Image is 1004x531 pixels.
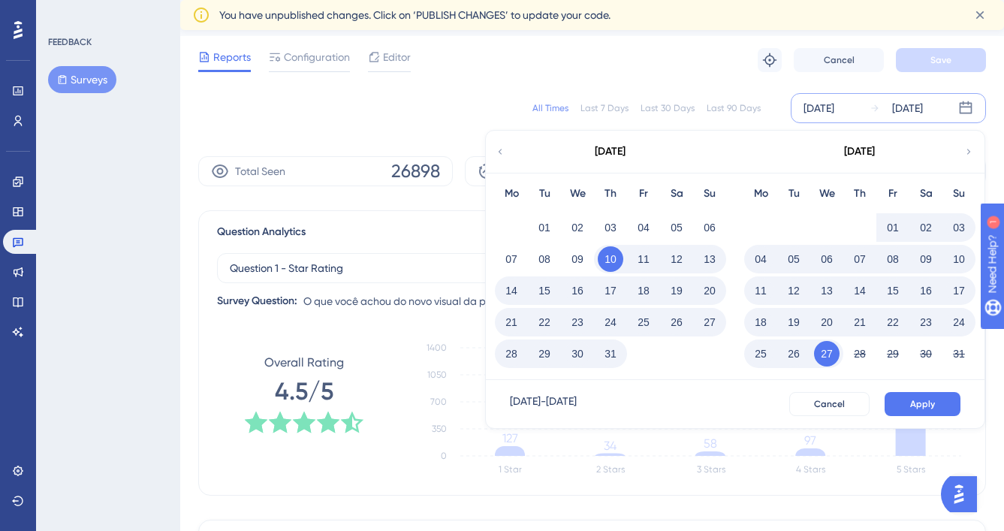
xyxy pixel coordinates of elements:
[844,143,875,161] div: [DATE]
[532,278,557,303] button: 15
[876,185,909,203] div: Fr
[565,278,590,303] button: 16
[565,309,590,335] button: 23
[847,309,873,335] button: 21
[814,341,840,367] button: 27
[641,102,695,114] div: Last 30 Days
[930,54,951,66] span: Save
[697,246,722,272] button: 13
[580,102,629,114] div: Last 7 Days
[598,278,623,303] button: 17
[48,66,116,93] button: Surveys
[499,309,524,335] button: 21
[847,246,873,272] button: 07
[264,354,344,372] span: Overall Rating
[565,341,590,367] button: 30
[430,397,447,407] tspan: 700
[532,102,568,114] div: All Times
[565,215,590,240] button: 02
[748,278,773,303] button: 11
[499,341,524,367] button: 28
[275,375,333,408] span: 4.5/5
[946,215,972,240] button: 03
[880,309,906,335] button: 22
[219,6,611,24] span: You have unpublished changes. Click on ‘PUBLISH CHANGES’ to update your code.
[946,278,972,303] button: 17
[824,54,855,66] span: Cancel
[843,185,876,203] div: Th
[804,433,816,448] tspan: 97
[660,185,693,203] div: Sa
[532,246,557,272] button: 08
[897,464,925,475] text: 5 Stars
[913,215,939,240] button: 02
[946,341,972,367] button: 31
[814,309,840,335] button: 20
[697,309,722,335] button: 27
[796,464,825,475] text: 4 Stars
[781,246,807,272] button: 05
[707,102,761,114] div: Last 90 Days
[427,342,447,353] tspan: 1400
[631,278,656,303] button: 18
[909,185,942,203] div: Sa
[217,223,306,241] span: Question Analytics
[880,246,906,272] button: 08
[235,162,285,180] span: Total Seen
[532,309,557,335] button: 22
[697,278,722,303] button: 20
[596,464,625,475] text: 2 Stars
[814,246,840,272] button: 06
[104,8,109,20] div: 1
[880,278,906,303] button: 15
[693,185,726,203] div: Su
[598,215,623,240] button: 03
[499,278,524,303] button: 14
[284,48,350,66] span: Configuration
[561,185,594,203] div: We
[604,439,617,453] tspan: 34
[804,99,834,117] div: [DATE]
[941,472,986,517] iframe: UserGuiding AI Assistant Launcher
[942,185,975,203] div: Su
[510,392,577,416] div: [DATE] - [DATE]
[913,246,939,272] button: 09
[946,246,972,272] button: 10
[885,392,960,416] button: Apply
[847,341,873,367] button: 28
[664,309,689,335] button: 26
[532,341,557,367] button: 29
[744,185,777,203] div: Mo
[502,431,518,445] tspan: 127
[303,292,541,310] span: O que você achou do novo visual da plataforma?
[427,370,447,380] tspan: 1050
[495,185,528,203] div: Mo
[664,278,689,303] button: 19
[748,309,773,335] button: 18
[598,309,623,335] button: 24
[748,246,773,272] button: 04
[913,309,939,335] button: 23
[631,309,656,335] button: 25
[664,215,689,240] button: 05
[664,246,689,272] button: 12
[704,436,717,451] tspan: 58
[631,246,656,272] button: 11
[781,341,807,367] button: 26
[383,48,411,66] span: Editor
[880,215,906,240] button: 01
[847,278,873,303] button: 14
[48,36,92,48] div: FEEDBACK
[213,48,251,66] span: Reports
[441,451,447,461] tspan: 0
[697,464,725,475] text: 3 Stars
[217,253,517,283] button: Question 1 - Star Rating
[794,48,884,72] button: Cancel
[35,4,94,22] span: Need Help?
[499,464,522,475] text: 1 Star
[217,292,297,310] div: Survey Question:
[781,309,807,335] button: 19
[896,48,986,72] button: Save
[789,392,870,416] button: Cancel
[880,341,906,367] button: 29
